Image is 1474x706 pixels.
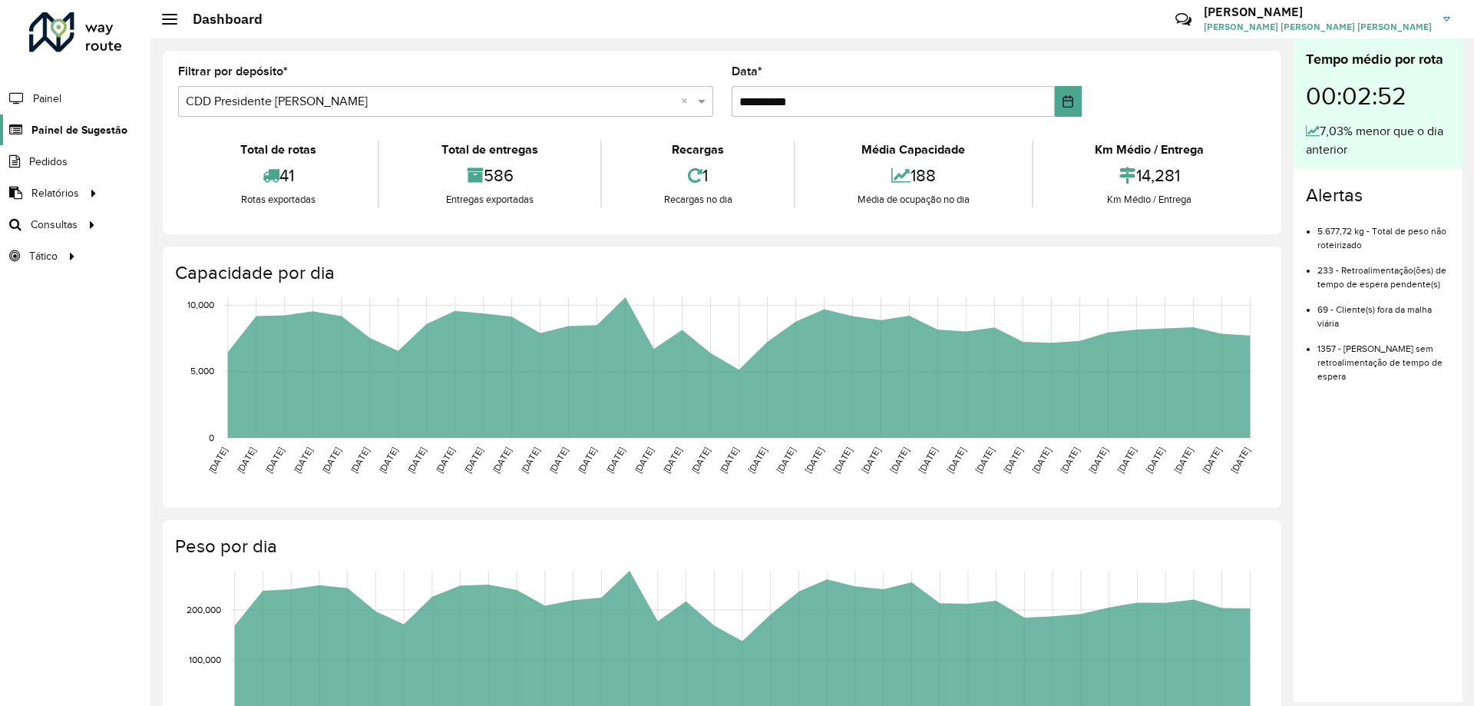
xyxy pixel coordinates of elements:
[775,446,797,475] text: [DATE]
[1002,446,1024,475] text: [DATE]
[178,62,288,81] label: Filtrar por depósito
[207,446,229,475] text: [DATE]
[1037,192,1262,207] div: Km Médio / Entrega
[1144,446,1166,475] text: [DATE]
[31,217,78,233] span: Consultas
[973,446,996,475] text: [DATE]
[1167,3,1200,36] a: Contato Rápido
[746,446,768,475] text: [DATE]
[31,122,127,138] span: Painel de Sugestão
[182,141,374,159] div: Total de rotas
[888,446,911,475] text: [DATE]
[1229,446,1251,475] text: [DATE]
[182,192,374,207] div: Rotas exportadas
[1030,446,1053,475] text: [DATE]
[29,154,68,170] span: Pedidos
[606,192,790,207] div: Recargas no dia
[604,446,626,475] text: [DATE]
[1037,141,1262,159] div: Km Médio / Entrega
[831,446,854,475] text: [DATE]
[175,535,1266,558] h4: Peso por dia
[519,446,541,475] text: [DATE]
[175,262,1266,284] h4: Capacidade por dia
[31,185,79,201] span: Relatórios
[1055,86,1082,117] button: Choose Date
[1317,213,1450,252] li: 5.677,72 kg - Total de peso não roteirizado
[1201,446,1223,475] text: [DATE]
[1172,446,1195,475] text: [DATE]
[182,159,374,192] div: 41
[349,446,371,475] text: [DATE]
[189,655,221,665] text: 100,000
[187,605,221,615] text: 200,000
[190,366,214,376] text: 5,000
[187,300,214,310] text: 10,000
[320,446,342,475] text: [DATE]
[1115,446,1138,475] text: [DATE]
[263,446,286,475] text: [DATE]
[799,141,1027,159] div: Média Capacidade
[377,446,399,475] text: [DATE]
[1204,20,1432,34] span: [PERSON_NAME] [PERSON_NAME] [PERSON_NAME]
[917,446,939,475] text: [DATE]
[434,446,456,475] text: [DATE]
[462,446,484,475] text: [DATE]
[1317,291,1450,330] li: 69 - Cliente(s) fora da malha viária
[718,446,740,475] text: [DATE]
[383,159,596,192] div: 586
[803,446,825,475] text: [DATE]
[945,446,967,475] text: [DATE]
[732,62,762,81] label: Data
[661,446,683,475] text: [DATE]
[33,91,61,107] span: Painel
[606,159,790,192] div: 1
[1306,49,1450,70] div: Tempo médio por rota
[235,446,257,475] text: [DATE]
[1037,159,1262,192] div: 14,281
[1087,446,1109,475] text: [DATE]
[1306,184,1450,207] h4: Alertas
[1059,446,1081,475] text: [DATE]
[209,433,214,442] text: 0
[606,141,790,159] div: Recargas
[405,446,428,475] text: [DATE]
[689,446,712,475] text: [DATE]
[1306,70,1450,122] div: 00:02:52
[1306,122,1450,159] div: 7,03% menor que o dia anterior
[29,248,58,264] span: Tático
[799,192,1027,207] div: Média de ocupação no dia
[383,192,596,207] div: Entregas exportadas
[547,446,570,475] text: [DATE]
[576,446,598,475] text: [DATE]
[1317,330,1450,383] li: 1357 - [PERSON_NAME] sem retroalimentação de tempo de espera
[491,446,513,475] text: [DATE]
[177,11,263,28] h2: Dashboard
[633,446,655,475] text: [DATE]
[681,92,694,111] span: Clear all
[799,159,1027,192] div: 188
[292,446,314,475] text: [DATE]
[383,141,596,159] div: Total de entregas
[1204,5,1432,19] h3: [PERSON_NAME]
[860,446,882,475] text: [DATE]
[1317,252,1450,291] li: 233 - Retroalimentação(ões) de tempo de espera pendente(s)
